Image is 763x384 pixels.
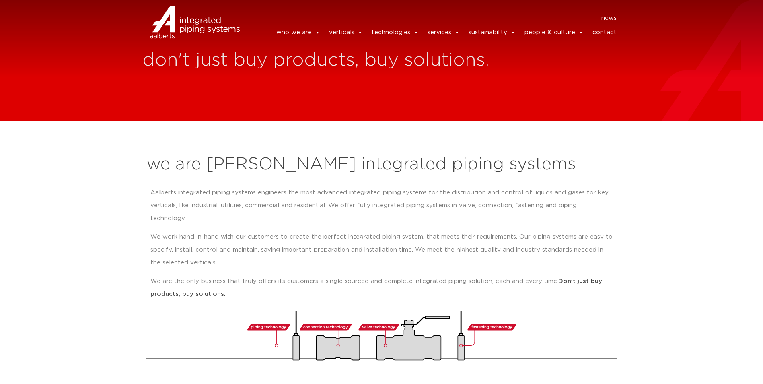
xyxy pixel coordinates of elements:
[252,12,617,25] nav: Menu
[524,25,584,41] a: people & culture
[329,25,363,41] a: verticals
[150,231,613,269] p: We work hand-in-hand with our customers to create the perfect integrated piping system, that meet...
[601,12,617,25] a: news
[150,186,613,225] p: Aalberts integrated piping systems engineers the most advanced integrated piping systems for the ...
[150,275,613,301] p: We are the only business that truly offers its customers a single sourced and complete integrated...
[276,25,320,41] a: who we are
[469,25,516,41] a: sustainability
[146,155,617,174] h2: we are [PERSON_NAME] integrated piping systems
[428,25,460,41] a: services
[372,25,419,41] a: technologies
[592,25,617,41] a: contact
